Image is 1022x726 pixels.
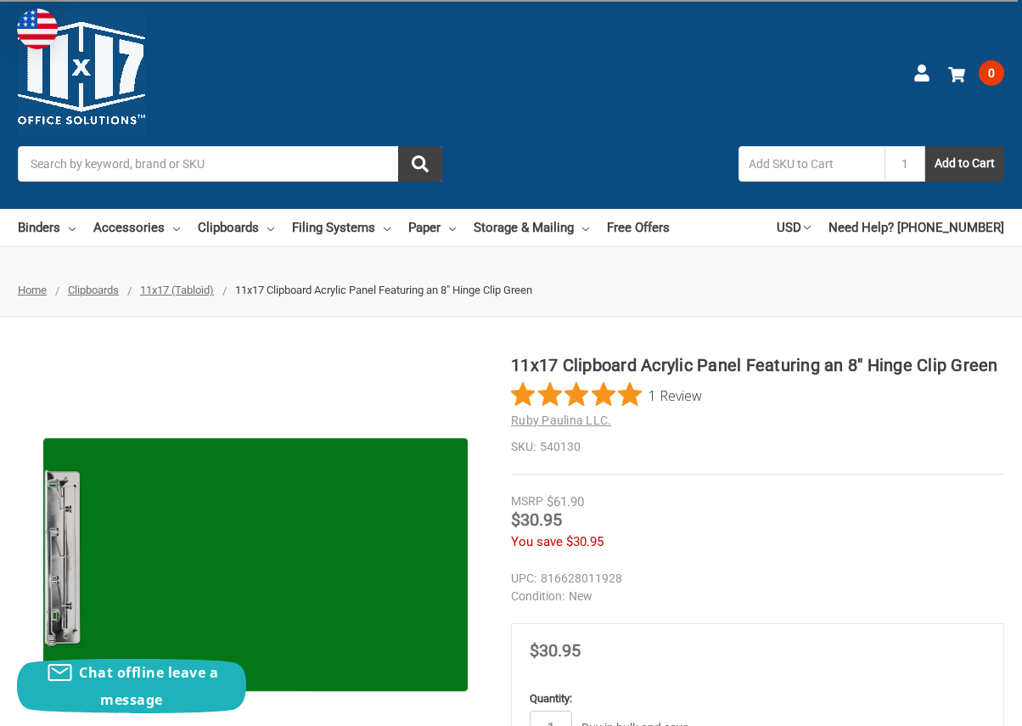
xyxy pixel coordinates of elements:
[511,438,1004,456] dd: 540130
[474,209,589,246] a: Storage & Mailing
[777,209,811,246] a: USD
[530,640,581,661] span: $30.95
[68,284,119,296] a: Clipboards
[738,146,884,182] input: Add SKU to Cart
[18,146,442,182] input: Search by keyword, brand or SKU
[198,209,274,246] a: Clipboards
[948,51,1004,95] a: 0
[17,8,58,49] img: duty and tax information for United States
[511,382,702,408] button: Rated 5 out of 5 stars from 1 reviews. Jump to reviews.
[607,209,670,246] a: Free Offers
[511,570,536,588] dt: UPC:
[547,494,584,509] span: $61.90
[79,663,218,709] span: Chat offline leave a message
[292,209,390,246] a: Filing Systems
[511,438,536,456] dt: SKU:
[17,659,246,713] button: Chat offline leave a message
[511,534,563,549] span: You save
[649,382,702,408] span: 1 Review
[18,209,76,246] a: Binders
[979,60,1004,86] span: 0
[511,588,1004,605] dd: New
[511,588,564,605] dt: Condition:
[511,352,1004,378] h1: 11x17 Clipboard Acrylic Panel Featuring an 8" Hinge Clip Green
[566,534,604,549] span: $30.95
[511,509,562,530] span: $30.95
[925,146,1004,182] button: Add to Cart
[408,209,456,246] a: Paper
[882,680,1022,726] iframe: Google Customer Reviews
[18,284,47,296] a: Home
[93,209,180,246] a: Accessories
[235,284,532,296] span: 11x17 Clipboard Acrylic Panel Featuring an 8" Hinge Clip Green
[511,492,543,510] div: MSRP
[511,570,1004,588] dd: 816628011928
[511,414,611,427] a: Ruby Paulina LLC.
[828,209,1004,246] a: Need Help? [PHONE_NUMBER]
[140,284,214,296] a: 11x17 (Tabloid)
[18,9,145,137] img: 11x17.com
[530,690,985,707] label: Quantity:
